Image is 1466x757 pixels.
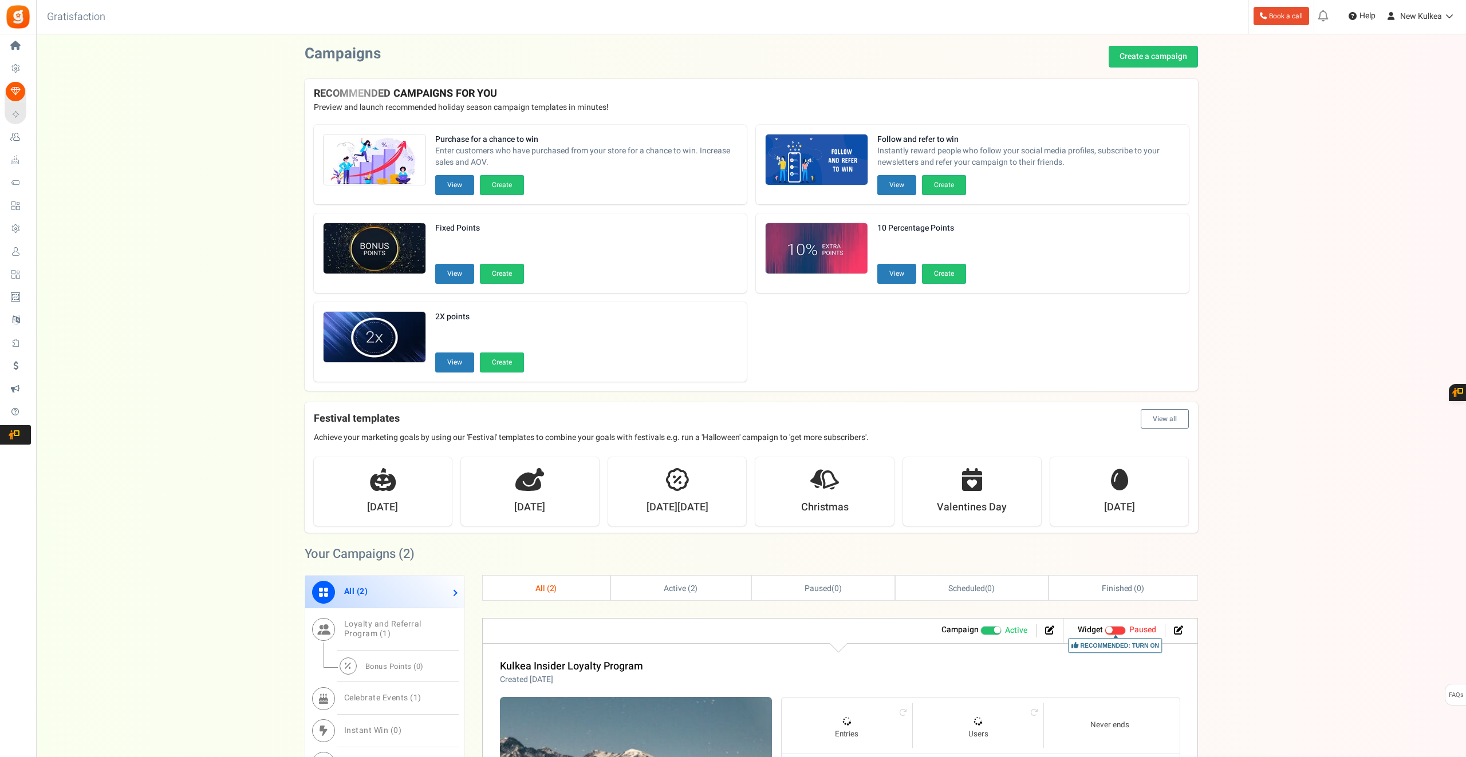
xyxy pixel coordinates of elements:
small: Entries [793,729,901,740]
button: View [435,352,474,372]
span: Instantly reward people who follow your social media profiles, subscribe to your newsletters and ... [877,145,1180,168]
strong: Fixed Points [435,223,524,234]
h2: Your Campaigns ( ) [305,548,415,560]
img: loader_16.gif [974,716,983,726]
p: Preview and launch recommended holiday season campaign templates in minutes! [314,102,1189,113]
span: Finished ( ) [1102,582,1144,594]
strong: [DATE] [367,500,398,515]
strong: Purchase for a chance to win [435,134,738,145]
span: Instant Win ( ) [344,724,402,736]
span: All ( ) [535,582,557,594]
span: Bonus Points ( ) [365,661,424,672]
span: 0 [393,724,399,736]
span: New Kulkea [1400,10,1442,22]
p: Achieve your marketing goals by using our 'Festival' templates to combine your goals with festiva... [314,432,1189,443]
strong: Christmas [801,500,849,515]
span: Scheduled [948,582,985,594]
strong: Valentines Day [937,500,1007,515]
h3: Gratisfaction [34,6,118,29]
h4: RECOMMENDED CAMPAIGNS FOR YOU [314,88,1189,100]
small: Never ends [1055,720,1164,731]
img: Gratisfaction [5,4,31,30]
span: Loyalty and Referral Program ( ) [344,618,421,640]
strong: [DATE] [514,500,545,515]
strong: Follow and refer to win [877,134,1180,145]
strong: [DATE] [1104,500,1135,515]
strong: [DATE][DATE] [647,500,708,515]
span: 2 [360,585,365,597]
button: View [435,175,474,195]
span: Active ( ) [664,582,698,594]
img: Recommended Campaigns [324,134,425,186]
span: FAQs [1448,684,1464,706]
button: Create [480,352,524,372]
img: Recommended Campaigns [766,134,868,186]
button: Create [922,264,966,284]
button: View [877,264,916,284]
strong: 10 Percentage Points [877,223,966,234]
span: Celebrate Events ( ) [344,692,421,704]
span: Help [1357,10,1376,22]
span: 0 [987,582,992,594]
strong: Widget [1078,624,1103,636]
button: View all [1141,409,1189,429]
img: Recommended Campaigns [324,312,425,363]
h2: Campaigns [305,46,381,62]
span: Active [1005,625,1027,636]
a: Create a campaign [1109,46,1198,68]
img: Recommended Campaigns [324,223,425,275]
span: Paused [1129,624,1156,636]
span: 0 [834,582,839,594]
button: View [877,175,916,195]
button: Create [480,175,524,195]
strong: 2X points [435,311,524,323]
button: Create [480,264,524,284]
span: 0 [1137,582,1141,594]
span: ( ) [805,582,842,594]
li: Widget activated [1069,624,1165,637]
img: Recommended Campaigns [766,223,868,275]
a: Help [1344,7,1380,25]
a: Book a call [1254,7,1309,25]
span: 1 [383,628,388,640]
small: Users [924,729,1032,740]
span: Paused [805,582,831,594]
button: View [435,264,474,284]
button: Create [922,175,966,195]
h4: Festival templates [314,409,1189,429]
a: Kulkea Insider Loyalty Program [500,659,643,674]
span: 0 [416,661,421,672]
span: 2 [691,582,695,594]
img: loader_16.gif [842,716,852,726]
span: ( ) [948,582,995,594]
p: Created [DATE] [500,674,643,685]
strong: Campaign [941,624,979,636]
span: All ( ) [344,585,368,597]
span: 2 [550,582,554,594]
span: 1 [413,692,419,704]
span: 2 [403,545,410,563]
span: Enter customers who have purchased from your store for a chance to win. Increase sales and AOV. [435,145,738,168]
